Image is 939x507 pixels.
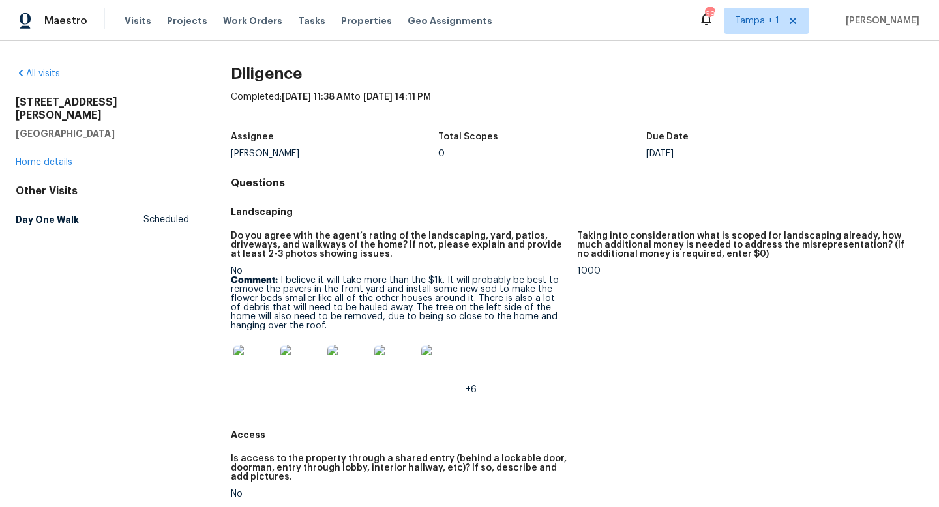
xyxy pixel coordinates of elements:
[438,132,498,141] h5: Total Scopes
[577,231,913,259] h5: Taking into consideration what is scoped for landscaping already, how much additional money is ne...
[231,91,923,124] div: Completed: to
[16,127,189,140] h5: [GEOGRAPHIC_DATA]
[735,14,779,27] span: Tampa + 1
[16,184,189,197] div: Other Visits
[16,69,60,78] a: All visits
[466,385,477,394] span: +6
[231,132,274,141] h5: Assignee
[16,96,189,122] h2: [STREET_ADDRESS][PERSON_NAME]
[16,158,72,167] a: Home details
[231,489,567,499] div: No
[841,14,919,27] span: [PERSON_NAME]
[646,132,689,141] h5: Due Date
[408,14,492,27] span: Geo Assignments
[363,93,431,102] span: [DATE] 14:11 PM
[125,14,151,27] span: Visits
[231,267,567,394] div: No
[646,149,854,158] div: [DATE]
[231,276,278,285] b: Comment:
[231,276,567,330] p: I believe it will take more than the $1k. It will probably be best to remove the pavers in the fr...
[143,213,189,226] span: Scheduled
[231,231,567,259] h5: Do you agree with the agent’s rating of the landscaping, yard, patios, driveways, and walkways of...
[298,16,325,25] span: Tasks
[16,208,189,231] a: Day One WalkScheduled
[223,14,282,27] span: Work Orders
[231,177,923,190] h4: Questions
[577,267,913,276] div: 1000
[231,454,567,482] h5: Is access to the property through a shared entry (behind a lockable door, doorman, entry through ...
[231,205,923,218] h5: Landscaping
[282,93,351,102] span: [DATE] 11:38 AM
[341,14,392,27] span: Properties
[231,428,923,441] h5: Access
[16,213,79,226] h5: Day One Walk
[44,14,87,27] span: Maestro
[705,8,714,21] div: 69
[231,149,439,158] div: [PERSON_NAME]
[438,149,646,158] div: 0
[167,14,207,27] span: Projects
[231,67,923,80] h2: Diligence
